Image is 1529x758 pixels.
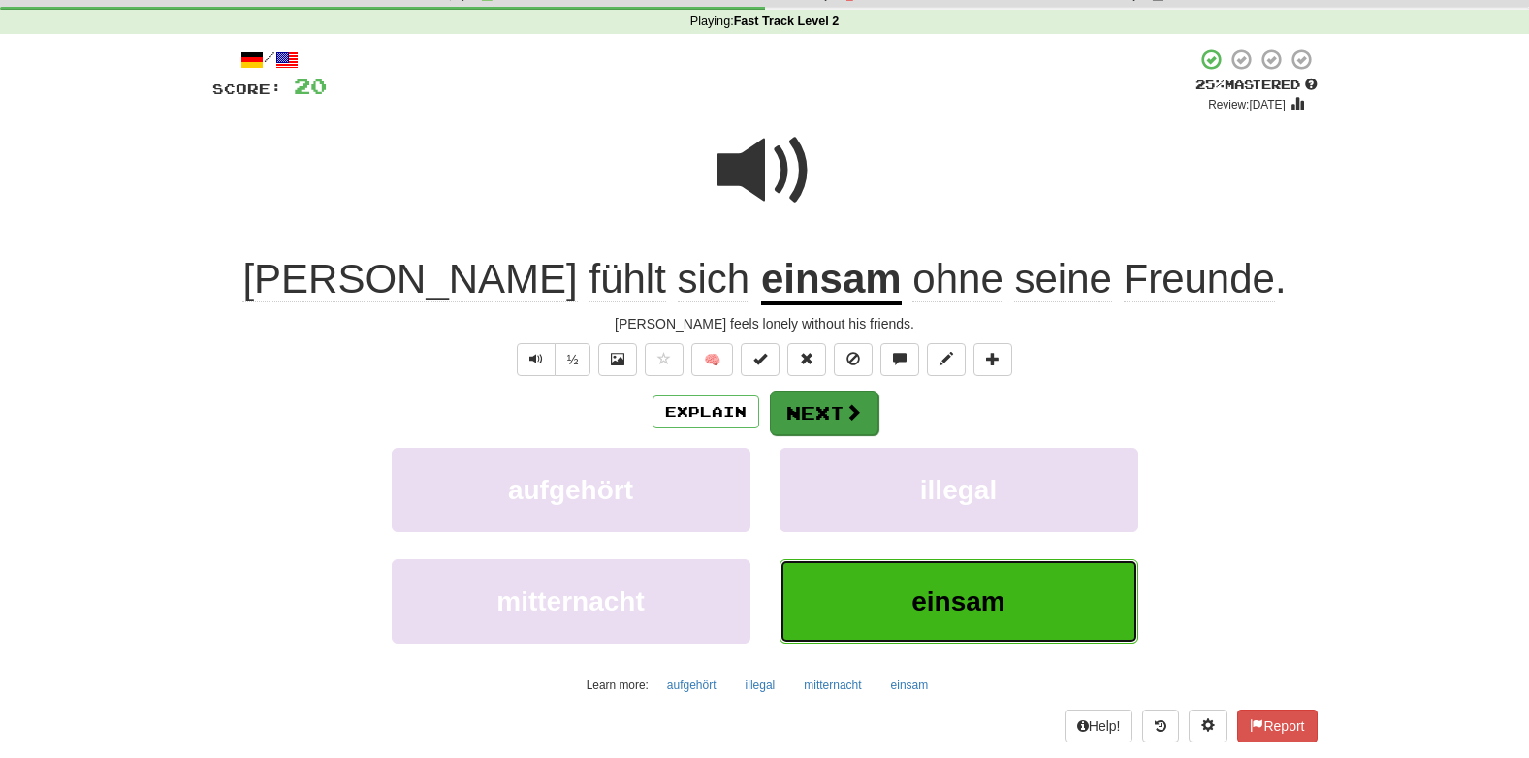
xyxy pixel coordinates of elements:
[741,343,780,376] button: Set this sentence to 100% Mastered (alt+m)
[555,343,591,376] button: ½
[517,343,556,376] button: Play sentence audio (ctl+space)
[787,343,826,376] button: Reset to 0% Mastered (alt+r)
[645,343,684,376] button: Favorite sentence (alt+f)
[770,391,878,435] button: Next
[1142,710,1179,742] button: Round history (alt+y)
[1237,710,1317,742] button: Report
[513,343,591,376] div: Text-to-speech controls
[927,343,966,376] button: Edit sentence (alt+d)
[761,256,902,305] u: einsam
[212,80,282,97] span: Score:
[212,314,1318,333] div: [PERSON_NAME] feels lonely without his friends.
[392,448,750,532] button: aufgehört
[294,74,327,98] span: 20
[598,343,637,376] button: Show image (alt+x)
[1195,77,1318,94] div: Mastered
[780,448,1138,532] button: illegal
[656,671,727,700] button: aufgehört
[1065,710,1133,742] button: Help!
[973,343,1012,376] button: Add to collection (alt+a)
[589,256,665,302] span: fühlt
[653,395,759,428] button: Explain
[911,586,1005,616] span: einsam
[780,559,1138,644] button: einsam
[1195,77,1225,92] span: 25 %
[587,679,649,692] small: Learn more:
[508,475,633,505] span: aufgehört
[734,15,840,28] strong: Fast Track Level 2
[880,671,940,700] button: einsam
[1124,256,1275,302] span: Freunde
[496,586,644,616] span: mitternacht
[212,47,327,72] div: /
[691,343,733,376] button: 🧠
[735,671,786,700] button: illegal
[242,256,577,302] span: [PERSON_NAME]
[678,256,750,302] span: sich
[392,559,750,644] button: mitternacht
[902,256,1287,302] span: .
[1014,256,1111,302] span: seine
[793,671,872,700] button: mitternacht
[912,256,1003,302] span: ohne
[880,343,919,376] button: Discuss sentence (alt+u)
[834,343,873,376] button: Ignore sentence (alt+i)
[920,475,997,505] span: illegal
[1208,98,1286,111] small: Review: [DATE]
